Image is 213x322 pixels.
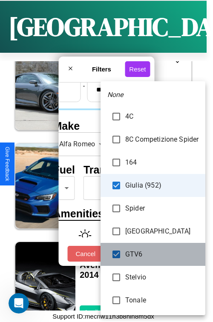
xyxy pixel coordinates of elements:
[125,249,199,259] span: GTV6
[107,90,124,100] em: None
[9,293,29,313] iframe: Intercom live chat
[125,272,199,282] span: Stelvio
[125,226,199,237] span: [GEOGRAPHIC_DATA]
[4,147,10,181] div: Give Feedback
[125,295,199,305] span: Tonale
[125,157,199,168] span: 164
[125,203,199,214] span: Spider
[125,134,199,145] span: 8C Competizione Spider
[125,111,199,122] span: 4C
[125,180,199,191] span: Giulia (952)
